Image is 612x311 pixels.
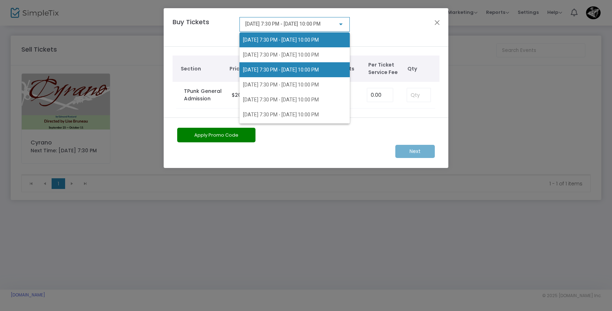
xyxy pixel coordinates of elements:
[243,112,319,117] span: [DATE] 7:30 PM - [DATE] 10:00 PM
[243,52,319,58] span: [DATE] 7:30 PM - [DATE] 10:00 PM
[243,97,319,102] span: [DATE] 7:30 PM - [DATE] 10:00 PM
[243,37,319,43] span: [DATE] 7:30 PM - [DATE] 10:00 PM
[243,67,319,73] span: [DATE] 7:30 PM - [DATE] 10:00 PM
[243,82,319,88] span: [DATE] 7:30 PM - [DATE] 10:00 PM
